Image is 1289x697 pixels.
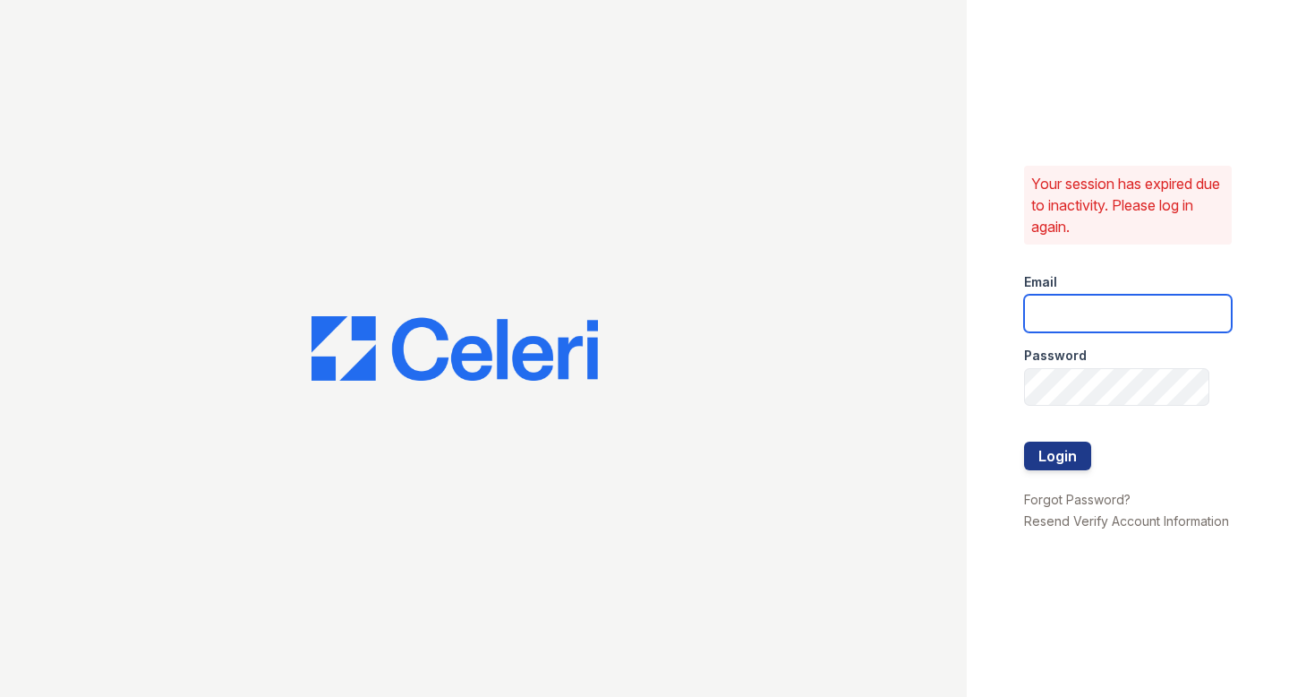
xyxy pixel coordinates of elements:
label: Email [1024,273,1057,291]
label: Password [1024,347,1087,365]
img: CE_Logo_Blue-a8612792a0a2168367f1c8372b55b34899dd931a85d93a1a3d3e32e68fde9ad4.png [312,316,598,381]
p: Your session has expired due to inactivity. Please log in again. [1031,173,1225,237]
a: Resend Verify Account Information [1024,513,1229,529]
a: Forgot Password? [1024,492,1131,507]
button: Login [1024,442,1091,470]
